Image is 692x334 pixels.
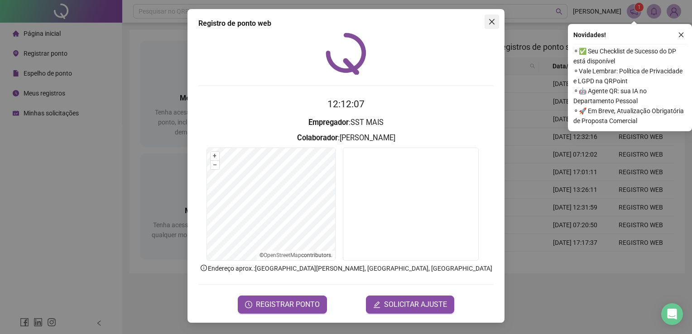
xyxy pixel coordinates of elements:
span: close [488,18,495,25]
span: ⚬ Vale Lembrar: Política de Privacidade e LGPD na QRPoint [573,66,687,86]
time: 12:12:07 [327,99,365,110]
div: Registro de ponto web [198,18,494,29]
span: ⚬ ✅ Seu Checklist de Sucesso do DP está disponível [573,46,687,66]
strong: Empregador [308,118,349,127]
button: + [211,152,219,160]
button: REGISTRAR PONTO [238,296,327,314]
button: – [211,161,219,169]
span: clock-circle [245,301,252,308]
span: ⚬ 🚀 Em Breve, Atualização Obrigatória de Proposta Comercial [573,106,687,126]
span: SOLICITAR AJUSTE [384,299,447,310]
button: editSOLICITAR AJUSTE [366,296,454,314]
strong: Colaborador [297,134,338,142]
h3: : [PERSON_NAME] [198,132,494,144]
span: REGISTRAR PONTO [256,299,320,310]
h3: : SST MAIS [198,117,494,129]
span: ⚬ 🤖 Agente QR: sua IA no Departamento Pessoal [573,86,687,106]
a: OpenStreetMap [264,252,301,258]
span: Novidades ! [573,30,606,40]
img: QRPoint [326,33,366,75]
span: info-circle [200,264,208,272]
span: edit [373,301,380,308]
button: Close [485,14,499,29]
div: Open Intercom Messenger [661,303,683,325]
span: close [678,32,684,38]
p: Endereço aprox. : [GEOGRAPHIC_DATA][PERSON_NAME], [GEOGRAPHIC_DATA], [GEOGRAPHIC_DATA] [198,263,494,273]
li: © contributors. [259,252,332,258]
